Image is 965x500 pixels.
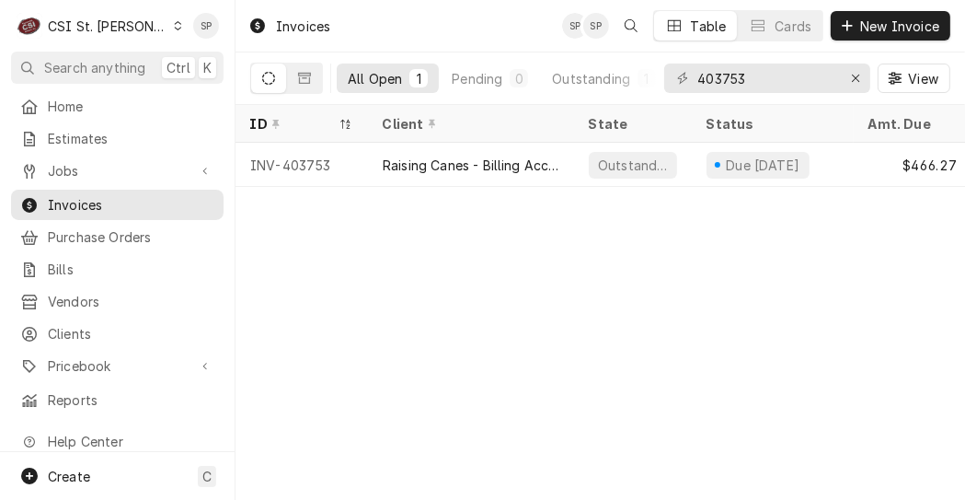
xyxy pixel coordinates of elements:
[513,69,524,88] div: 0
[48,195,214,215] span: Invoices
[552,69,630,88] div: Outstanding
[48,432,213,451] span: Help Center
[193,13,219,39] div: Shelley Politte's Avatar
[11,190,224,220] a: Invoices
[589,114,677,134] div: State
[11,426,224,457] a: Go to Help Center
[11,319,224,349] a: Clients
[17,13,42,39] div: C
[596,156,670,175] div: Outstanding
[383,114,556,134] div: Client
[48,129,214,148] span: Estimates
[841,64,870,93] button: Erase input
[11,156,224,186] a: Go to Jobs
[11,286,224,317] a: Vendors
[11,254,224,285] a: Bills
[452,69,502,88] div: Pending
[48,356,187,376] span: Pricebook
[17,13,42,39] div: CSI St. Louis's Avatar
[878,64,950,93] button: View
[413,69,424,88] div: 1
[48,292,214,311] span: Vendors
[11,222,224,252] a: Purchase Orders
[48,17,167,36] div: CSI St. [PERSON_NAME]
[856,17,943,36] span: New Invoice
[724,156,802,175] div: Due [DATE]
[707,114,835,134] div: Status
[48,324,214,343] span: Clients
[48,227,214,247] span: Purchase Orders
[48,97,214,116] span: Home
[44,58,145,77] span: Search anything
[868,114,953,134] div: Amt. Due
[691,17,727,36] div: Table
[11,91,224,122] a: Home
[236,143,368,187] div: INV-403753
[616,11,646,41] button: Open search
[697,64,835,93] input: Keyword search
[11,123,224,154] a: Estimates
[203,58,212,77] span: K
[193,13,219,39] div: SP
[831,11,950,41] button: New Invoice
[48,469,90,484] span: Create
[583,13,609,39] div: Shelley Politte's Avatar
[904,69,942,88] span: View
[383,156,559,175] div: Raising Canes - Billing Account
[167,58,190,77] span: Ctrl
[775,17,811,36] div: Cards
[348,69,402,88] div: All Open
[562,13,588,39] div: Shelley Politte's Avatar
[48,161,187,180] span: Jobs
[48,260,214,279] span: Bills
[562,13,588,39] div: SP
[48,390,214,410] span: Reports
[202,467,212,486] span: C
[11,351,224,381] a: Go to Pricebook
[11,52,224,84] button: Search anythingCtrlK
[641,69,652,88] div: 1
[583,13,609,39] div: SP
[11,385,224,415] a: Reports
[250,114,335,134] div: ID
